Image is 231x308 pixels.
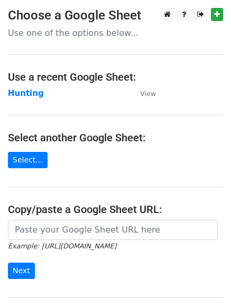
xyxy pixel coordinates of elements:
[8,8,223,23] h3: Choose a Google Sheet
[8,203,223,216] h4: Copy/paste a Google Sheet URL:
[8,152,48,168] a: Select...
[8,71,223,83] h4: Use a recent Google Sheet:
[8,242,116,250] small: Example: [URL][DOMAIN_NAME]
[130,89,156,98] a: View
[8,89,44,98] a: Hunting
[8,220,218,240] input: Paste your Google Sheet URL here
[140,90,156,98] small: View
[8,131,223,144] h4: Select another Google Sheet:
[8,263,35,279] input: Next
[8,27,223,38] p: Use one of the options below...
